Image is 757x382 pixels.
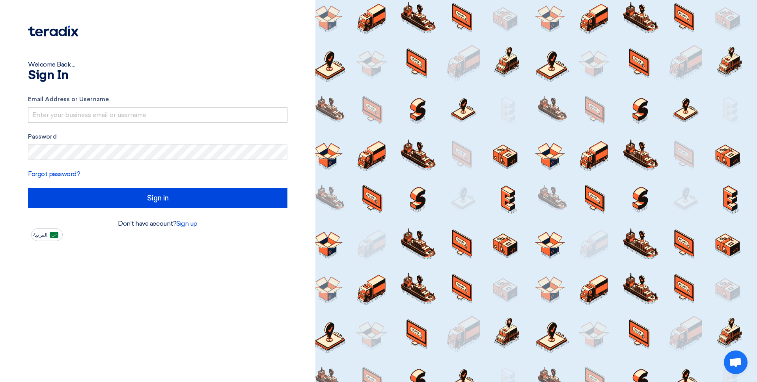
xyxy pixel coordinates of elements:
a: Forgot password? [28,170,80,178]
label: Password [28,132,287,141]
div: Welcome Back ... [28,60,287,69]
div: Don't have account? [28,219,287,228]
img: Teradix logo [28,26,78,37]
button: العربية [31,228,63,241]
span: العربية [33,232,47,238]
h1: Sign In [28,69,287,82]
input: Sign in [28,188,287,208]
div: Open chat [724,350,748,374]
label: Email Address or Username [28,95,287,104]
input: Enter your business email or username [28,107,287,123]
img: ar-AR.png [50,232,58,238]
a: Sign up [176,220,198,227]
